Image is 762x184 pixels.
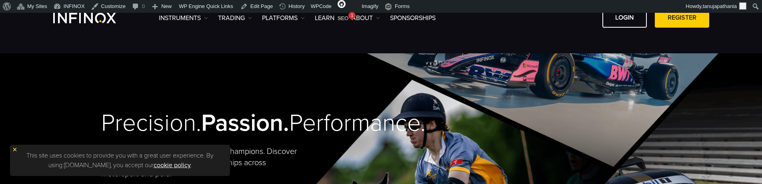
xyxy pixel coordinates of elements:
[655,8,709,28] a: REGISTER
[338,15,348,21] span: SEO
[14,149,226,172] p: This site uses cookies to provide you with a great user experience. By using [DOMAIN_NAME], you a...
[390,13,436,23] a: SPONSORSHIPS
[201,109,289,137] strong: Passion.
[348,12,356,19] div: 1
[602,8,647,28] a: LOGIN
[703,3,737,9] span: tanujapathania
[159,13,208,23] a: Instruments
[315,13,342,23] a: Learn
[218,13,252,23] a: TRADING
[352,13,380,23] a: ABOUT
[262,13,305,23] a: PLATFORMS
[12,147,18,152] img: yellow close icon
[101,109,353,138] h2: Precision. Performance.
[154,161,191,169] a: cookie policy
[53,13,135,23] a: INFINOX Logo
